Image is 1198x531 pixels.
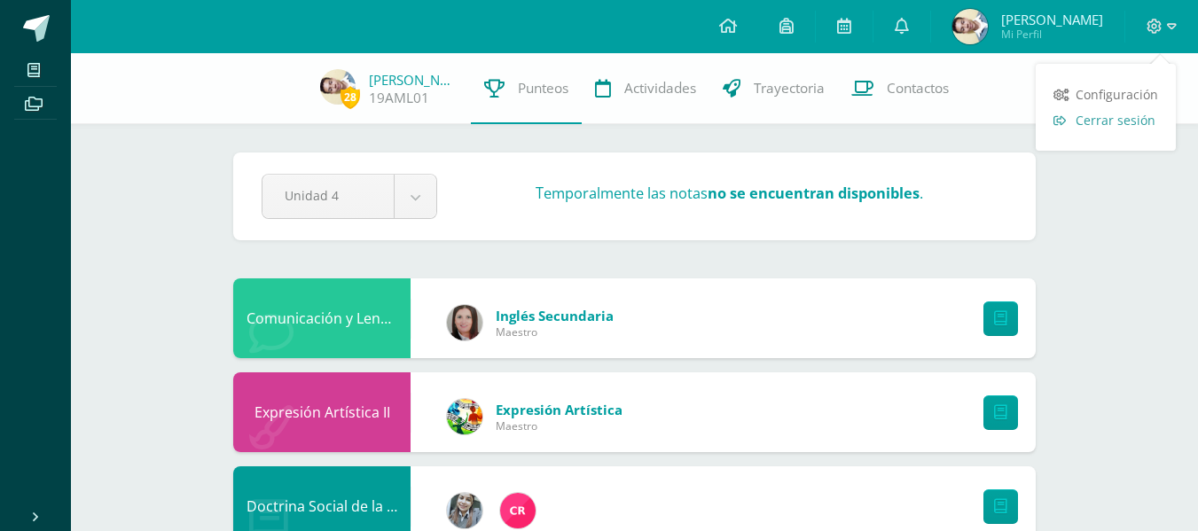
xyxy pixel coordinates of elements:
[754,79,825,98] span: Trayectoria
[447,493,482,528] img: cba4c69ace659ae4cf02a5761d9a2473.png
[447,399,482,434] img: 159e24a6ecedfdf8f489544946a573f0.png
[341,86,360,108] span: 28
[708,183,920,203] strong: no se encuentran disponibles
[496,418,622,433] span: Maestro
[887,79,949,98] span: Contactos
[496,307,614,324] span: Inglés Secundaria
[262,175,436,218] a: Unidad 4
[369,89,429,107] a: 19AML01
[1001,27,1103,42] span: Mi Perfil
[536,183,923,203] h3: Temporalmente las notas .
[518,79,568,98] span: Punteos
[233,278,411,358] div: Comunicación y Lenguaje L3 Inglés
[1076,112,1155,129] span: Cerrar sesión
[582,53,709,124] a: Actividades
[500,493,536,528] img: 866c3f3dc5f3efb798120d7ad13644d9.png
[624,79,696,98] span: Actividades
[1001,11,1103,28] span: [PERSON_NAME]
[496,401,622,418] span: Expresión Artística
[496,324,614,340] span: Maestro
[233,372,411,452] div: Expresión Artística II
[952,9,988,44] img: 0e05097b68e5ed5f7dd6f9503ba2bd59.png
[369,71,458,89] a: [PERSON_NAME]
[709,53,838,124] a: Trayectoria
[1036,82,1176,107] a: Configuración
[471,53,582,124] a: Punteos
[285,175,372,216] span: Unidad 4
[838,53,962,124] a: Contactos
[447,305,482,340] img: 8af0450cf43d44e38c4a1497329761f3.png
[1076,86,1158,103] span: Configuración
[320,69,356,105] img: 0e05097b68e5ed5f7dd6f9503ba2bd59.png
[1036,107,1176,133] a: Cerrar sesión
